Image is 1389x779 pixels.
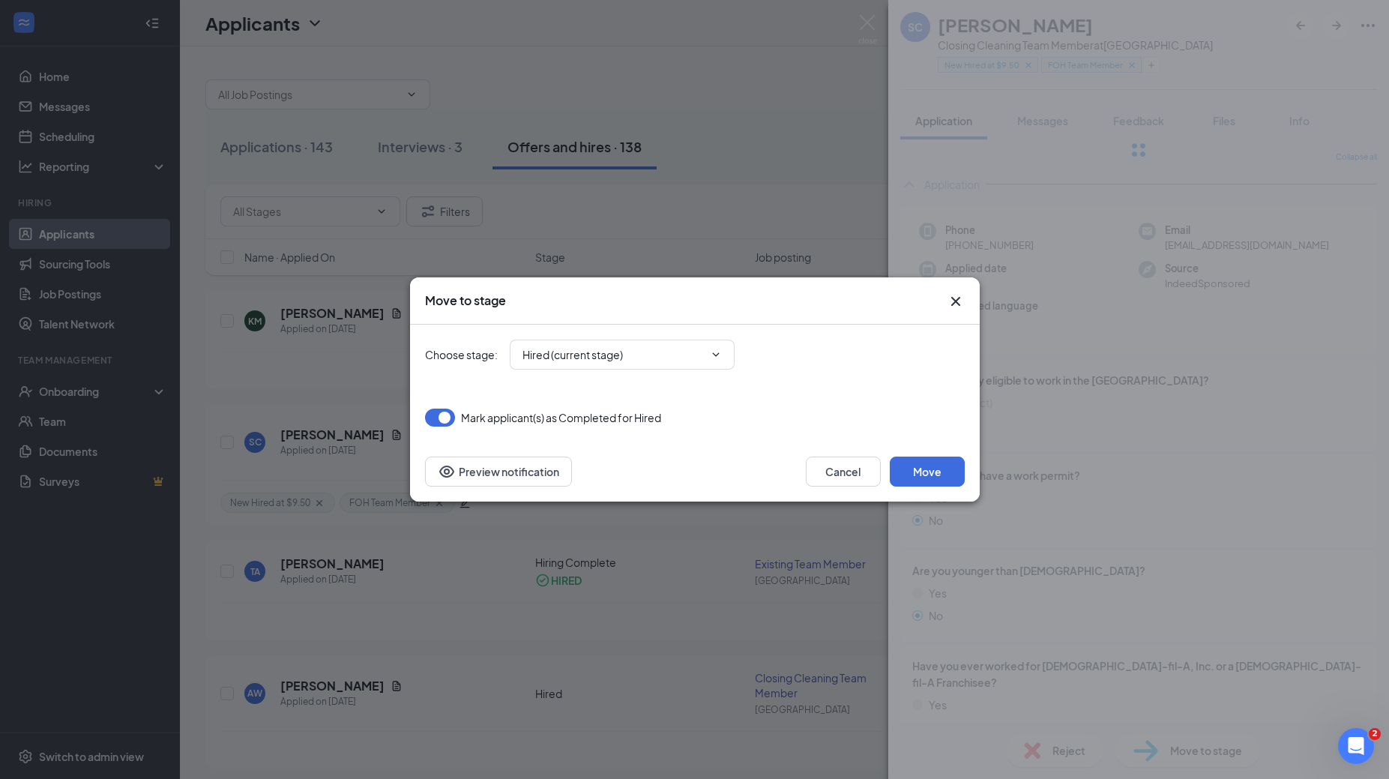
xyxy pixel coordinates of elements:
svg: ChevronDown [710,349,722,361]
svg: Cross [947,292,965,310]
h3: Move to stage [425,292,506,309]
button: Close [947,292,965,310]
button: Move [890,457,965,487]
button: Cancel [806,457,881,487]
button: Preview notificationEye [425,457,572,487]
span: Mark applicant(s) as Completed for Hired [461,409,661,427]
span: 2 [1369,728,1381,740]
span: Choose stage : [425,346,498,363]
iframe: Intercom live chat [1338,728,1374,764]
svg: Eye [438,463,456,481]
